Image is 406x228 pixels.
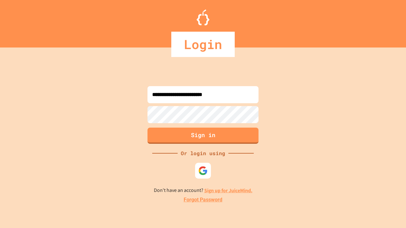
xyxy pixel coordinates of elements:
button: Sign in [147,128,259,144]
div: Or login using [178,149,228,157]
div: Login [171,32,235,57]
p: Don't have an account? [154,187,252,194]
a: Sign up for JuiceMind. [204,187,252,194]
img: Logo.svg [197,9,209,25]
img: google-icon.svg [198,166,208,175]
a: Forgot Password [184,196,222,204]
